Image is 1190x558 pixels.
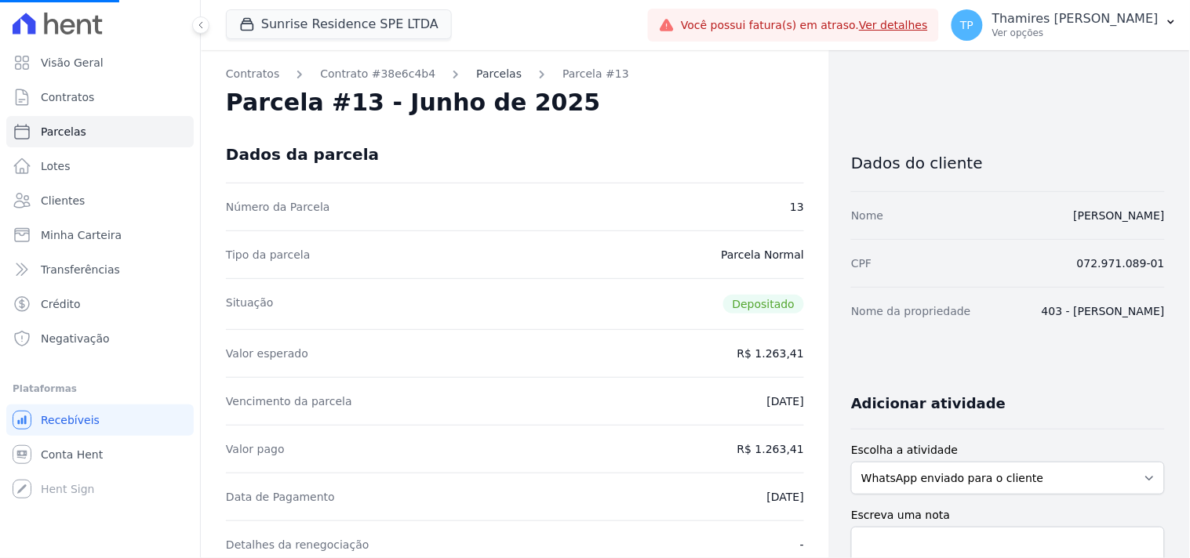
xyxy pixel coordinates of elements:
[6,439,194,470] a: Conta Hent
[6,82,194,113] a: Contratos
[226,66,804,82] nav: Breadcrumb
[1077,255,1165,271] dd: 072.971.089-01
[41,262,120,277] span: Transferências
[41,193,85,208] span: Clientes
[41,412,100,428] span: Recebíveis
[226,295,274,313] dt: Situação
[851,208,883,223] dt: Nome
[6,47,194,78] a: Visão Geral
[681,17,928,34] span: Você possui fatura(s) em atraso.
[851,394,1006,413] h3: Adicionar atividade
[226,247,311,263] dt: Tipo da parcela
[476,66,522,82] a: Parcelas
[992,11,1159,27] p: Thamires [PERSON_NAME]
[226,537,369,553] dt: Detalhes da renegociação
[939,3,1190,47] button: TP Thamires [PERSON_NAME] Ver opções
[226,393,352,409] dt: Vencimento da parcela
[226,145,379,164] div: Dados da parcela
[6,150,194,182] a: Lotes
[226,346,308,361] dt: Valor esperado
[960,20,973,31] span: TP
[41,227,122,243] span: Minha Carteira
[800,537,804,553] dd: -
[6,116,194,147] a: Parcelas
[226,89,601,117] h2: Parcela #13 - Junho de 2025
[767,393,804,409] dd: [DATE]
[226,66,279,82] a: Contratos
[992,27,1159,39] p: Ver opções
[737,346,804,361] dd: R$ 1.263,41
[6,404,194,436] a: Recebíveis
[226,199,330,215] dt: Número da Parcela
[13,379,187,398] div: Plataformas
[226,441,285,457] dt: Valor pago
[320,66,435,82] a: Contrato #38e6c4b4
[41,447,103,462] span: Conta Hent
[41,124,86,139] span: Parcelas
[790,199,804,215] dd: 13
[41,55,104,71] span: Visão Geral
[41,296,81,312] span: Crédito
[226,9,452,39] button: Sunrise Residence SPE LTDA
[723,295,805,313] span: Depositado
[721,247,804,263] dd: Parcela Normal
[6,288,194,320] a: Crédito
[41,331,110,346] span: Negativação
[562,66,629,82] a: Parcela #13
[737,441,804,457] dd: R$ 1.263,41
[41,158,71,174] span: Lotes
[851,442,1165,458] label: Escolha a atividade
[859,19,928,31] a: Ver detalhes
[851,303,971,319] dt: Nome da propriedade
[226,489,335,505] dt: Data de Pagamento
[1042,303,1165,319] dd: 403 - [PERSON_NAME]
[1074,209,1165,222] a: [PERSON_NAME]
[851,255,872,271] dt: CPF
[6,185,194,216] a: Clientes
[6,323,194,354] a: Negativação
[6,254,194,285] a: Transferências
[41,89,94,105] span: Contratos
[767,489,804,505] dd: [DATE]
[851,154,1165,172] h3: Dados do cliente
[851,507,1165,524] label: Escreva uma nota
[6,219,194,251] a: Minha Carteira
